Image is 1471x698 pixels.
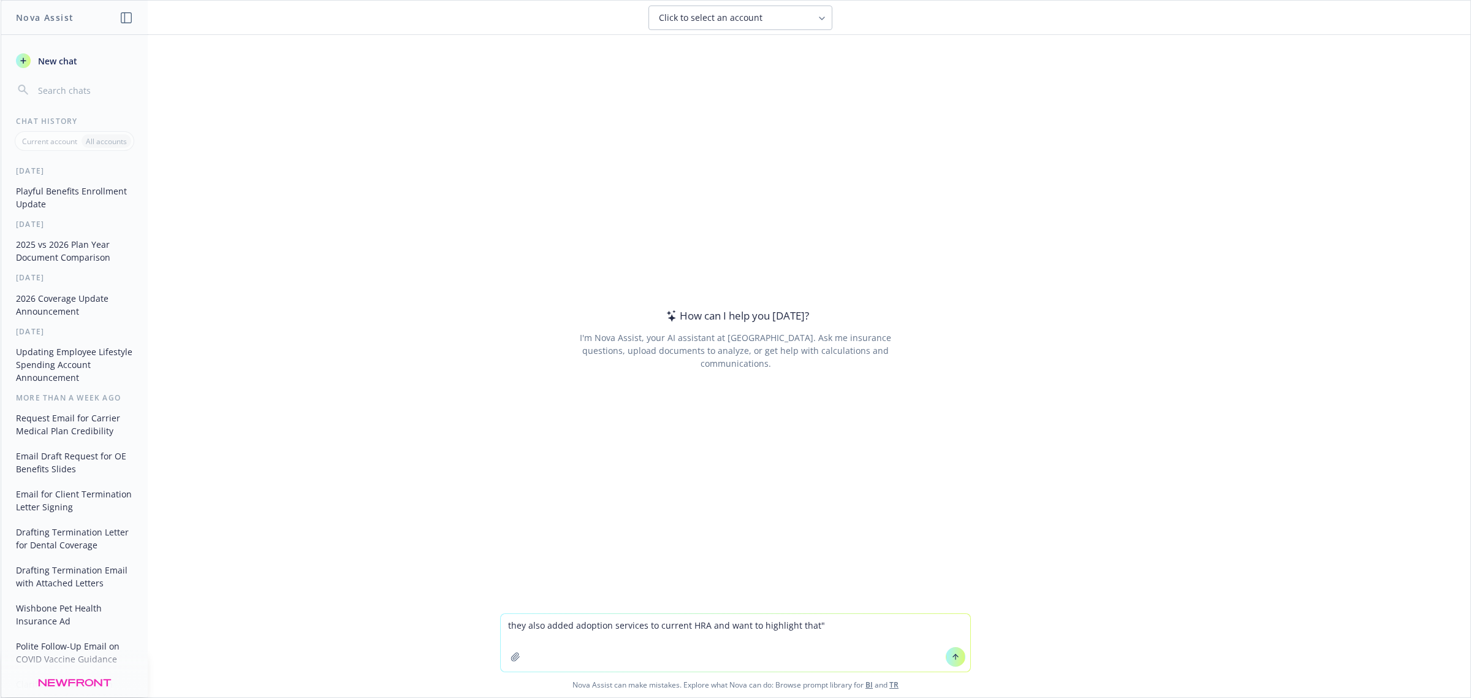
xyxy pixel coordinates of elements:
div: [DATE] [1,166,148,176]
a: BI [865,680,873,690]
div: [DATE] [1,219,148,229]
button: New chat [11,50,138,72]
button: 2026 Coverage Update Announcement [11,288,138,321]
div: How can I help you [DATE]? [663,308,809,324]
button: Click to select an account [648,6,832,30]
button: Email Draft Request for OE Benefits Slides [11,446,138,479]
div: More than a week ago [1,393,148,403]
button: Drafting Termination Email with Attached Letters [11,560,138,593]
input: Search chats [36,82,133,99]
button: Playful Benefits Enrollment Update [11,181,138,214]
button: Updating Employee Lifestyle Spending Account Announcement [11,342,138,388]
button: Request Email for Carrier Medical Plan Credibility [11,408,138,441]
div: Chat History [1,116,148,126]
p: All accounts [86,136,127,147]
span: New chat [36,55,77,67]
button: Wishbone Pet Health Insurance Ad [11,598,138,631]
div: [DATE] [1,326,148,337]
span: Nova Assist can make mistakes. Explore what Nova can do: Browse prompt library for and [6,672,1465,697]
h1: Nova Assist [16,11,74,24]
textarea: they also added adoption services to current HRA and want to highlight that" [501,614,970,672]
div: I'm Nova Assist, your AI assistant at [GEOGRAPHIC_DATA]. Ask me insurance questions, upload docum... [563,331,908,370]
button: Drafting Termination Letter for Dental Coverage [11,522,138,555]
span: Click to select an account [659,12,762,24]
button: 2025 vs 2026 Plan Year Document Comparison [11,234,138,267]
div: [DATE] [1,272,148,283]
p: Current account [22,136,77,147]
button: Email for Client Termination Letter Signing [11,484,138,517]
a: TR [889,680,899,690]
button: Polite Follow-Up Email on COVID Vaccine Guidance [11,636,138,669]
